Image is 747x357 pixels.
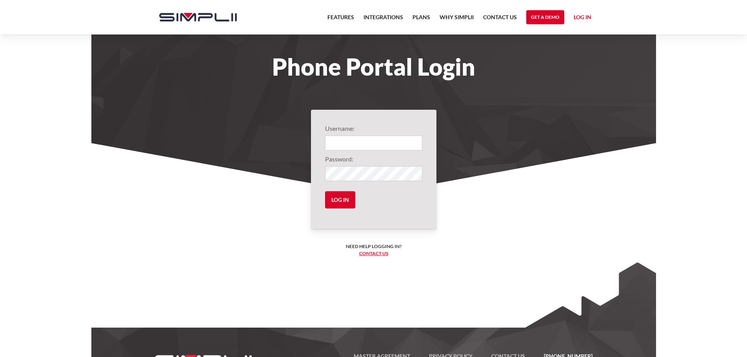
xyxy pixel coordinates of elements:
[364,13,403,27] a: Integrations
[325,124,422,215] form: Login
[151,58,596,75] h1: Phone Portal Login
[159,13,237,22] img: Simplii
[327,13,354,27] a: Features
[325,154,422,164] label: Password:
[359,250,388,256] a: Contact us
[325,124,422,133] label: Username:
[325,191,355,208] input: Log in
[526,10,564,24] a: Get a Demo
[346,243,402,257] h6: Need help logging in? ‍
[483,13,517,27] a: Contact US
[440,13,474,27] a: Why Simplii
[574,13,591,24] a: Log in
[413,13,430,27] a: Plans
